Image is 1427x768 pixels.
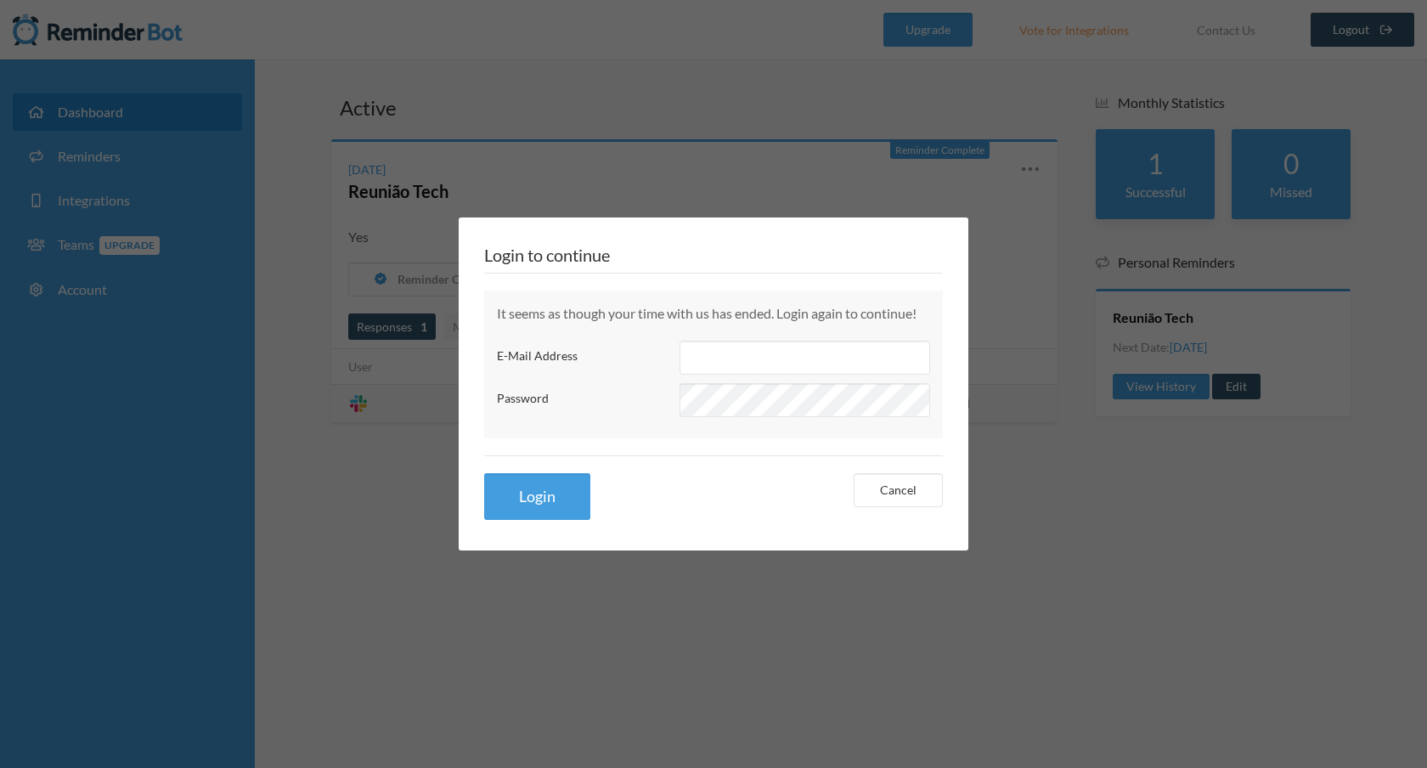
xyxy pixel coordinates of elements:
label: E-Mail Address [497,347,667,364]
p: It seems as though your time with us has ended. Login again to continue! [497,303,930,324]
button: Login [484,473,590,520]
label: Password [497,389,667,407]
h2: Login to continue [484,243,943,274]
a: Cancel [854,473,943,507]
